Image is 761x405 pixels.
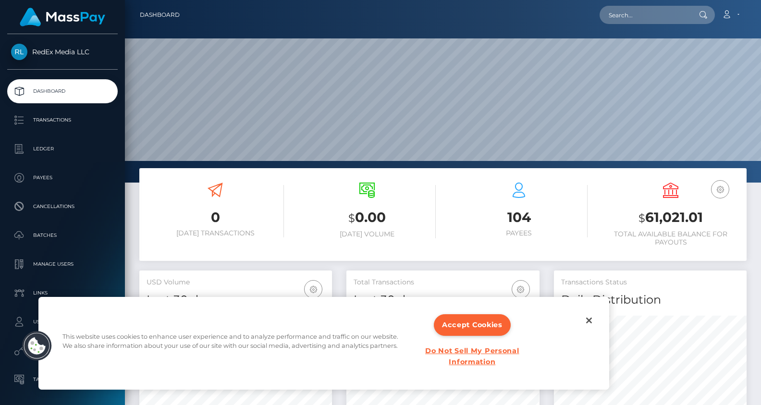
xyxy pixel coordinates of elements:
[11,257,114,271] p: Manage Users
[11,228,114,243] p: Batches
[298,230,436,238] h6: [DATE] Volume
[561,278,739,287] h5: Transactions Status
[11,344,114,358] p: API Keys
[11,142,114,156] p: Ledger
[11,171,114,185] p: Payees
[11,199,114,214] p: Cancellations
[602,208,739,228] h3: 61,021.01
[450,229,588,237] h6: Payees
[7,108,118,132] a: Transactions
[62,331,404,355] div: This website uses cookies to enhance user experience and to analyze performance and traffic on ou...
[348,211,355,225] small: $
[415,341,529,372] button: Do Not Sell My Personal Information
[578,310,600,331] button: Close
[298,208,436,228] h3: 0.00
[22,331,52,361] button: Cookies
[11,44,27,60] img: RedEx Media LLC
[20,8,105,26] img: MassPay Logo
[7,137,118,161] a: Ledger
[11,113,114,127] p: Transactions
[147,278,325,287] h5: USD Volume
[7,223,118,247] a: Batches
[7,252,118,276] a: Manage Users
[140,5,180,25] a: Dashboard
[602,230,739,246] h6: Total Available Balance for Payouts
[7,166,118,190] a: Payees
[638,211,645,225] small: $
[11,372,114,387] p: Taxes
[561,292,739,308] h4: Daily Distribution
[7,368,118,392] a: Taxes
[147,208,284,227] h3: 0
[7,79,118,103] a: Dashboard
[147,292,325,308] h4: Last 30 days
[7,195,118,219] a: Cancellations
[354,278,532,287] h5: Total Transactions
[600,6,690,24] input: Search...
[450,208,588,227] h3: 104
[38,297,609,390] div: Privacy
[11,84,114,98] p: Dashboard
[7,339,118,363] a: API Keys
[11,315,114,329] p: User Profile
[11,286,114,300] p: Links
[38,297,609,390] div: Cookie banner
[7,281,118,305] a: Links
[434,314,511,336] button: Accept Cookies
[7,48,118,56] span: RedEx Media LLC
[354,292,532,308] h4: Last 30 days
[147,229,284,237] h6: [DATE] Transactions
[7,310,118,334] a: User Profile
